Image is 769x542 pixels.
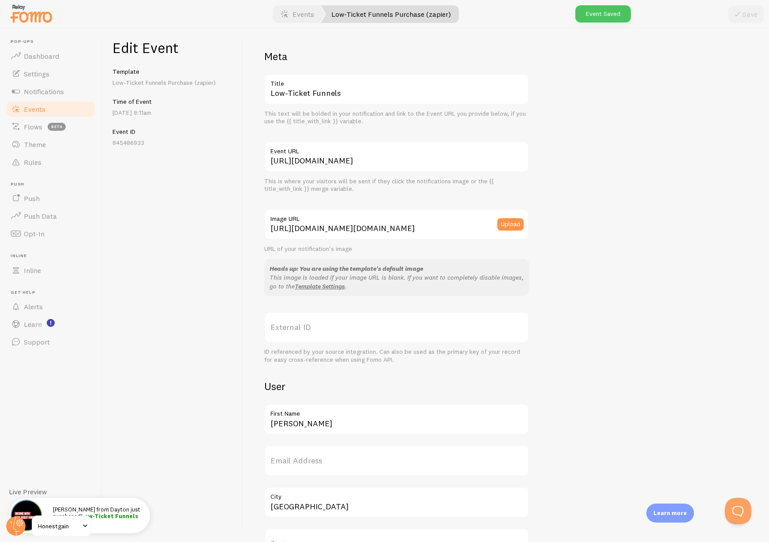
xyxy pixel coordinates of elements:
[264,348,529,364] div: ID referenced by your source integration. Can also be used as the primary key of your record for ...
[24,194,40,203] span: Push
[5,47,96,65] a: Dashboard
[653,509,687,517] p: Learn more
[113,128,232,136] h5: Event ID
[264,487,529,502] label: City
[264,110,529,125] div: This text will be bolded in your notification and link to the Event URL you provide below, if you...
[5,298,96,315] a: Alerts
[5,136,96,153] a: Theme
[24,105,45,114] span: Events
[38,521,80,531] span: Honestgain
[24,52,59,61] span: Dashboard
[646,504,694,523] div: Learn more
[264,312,529,343] label: External ID
[24,69,49,78] span: Settings
[24,337,50,346] span: Support
[11,39,96,45] span: Pop-ups
[5,207,96,225] a: Push Data
[113,39,232,57] h1: Edit Event
[575,5,631,23] div: Event Saved
[24,158,41,167] span: Rules
[5,65,96,83] a: Settings
[5,190,96,207] a: Push
[5,83,96,100] a: Notifications
[264,379,529,393] h2: User
[24,140,46,149] span: Theme
[5,118,96,136] a: Flows beta
[24,229,45,238] span: Opt-In
[5,100,96,118] a: Events
[270,273,524,291] p: This image is loaded if your image URL is blank. If you want to completely disable images, go to ...
[47,319,55,327] svg: <p>Watch New Feature Tutorials!</p>
[24,87,64,96] span: Notifications
[11,182,96,187] span: Push
[264,49,529,63] h2: Meta
[5,225,96,243] a: Opt-In
[24,320,42,329] span: Learn
[264,74,529,89] label: Title
[113,138,232,147] p: 845486933
[497,218,524,231] button: Upload
[264,245,529,253] div: URL of your notification's image
[270,264,524,273] div: Heads up: You are using the template's default image
[264,141,529,156] label: Event URL
[264,209,529,224] label: Image URL
[295,282,345,290] a: Template Settings
[24,122,42,131] span: Flows
[264,404,529,419] label: First Name
[24,302,43,311] span: Alerts
[725,498,751,524] iframe: Help Scout Beacon - Open
[113,68,232,76] h5: Template
[48,123,66,131] span: beta
[5,153,96,171] a: Rules
[24,266,41,275] span: Inline
[24,212,57,220] span: Push Data
[264,445,529,476] label: Email Address
[113,78,232,87] p: Low-Ticket Funnels Purchase (zapier)
[5,315,96,333] a: Learn
[113,98,232,106] h5: Time of Event
[5,262,96,279] a: Inline
[11,290,96,296] span: Get Help
[32,515,91,537] a: Honestgain
[11,253,96,259] span: Inline
[113,108,232,117] p: [DATE] 8:11am
[264,178,529,193] div: This is where your visitors will be sent if they click the notifications image or the {{ title_wi...
[9,2,53,25] img: fomo-relay-logo-orange.svg
[5,333,96,351] a: Support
